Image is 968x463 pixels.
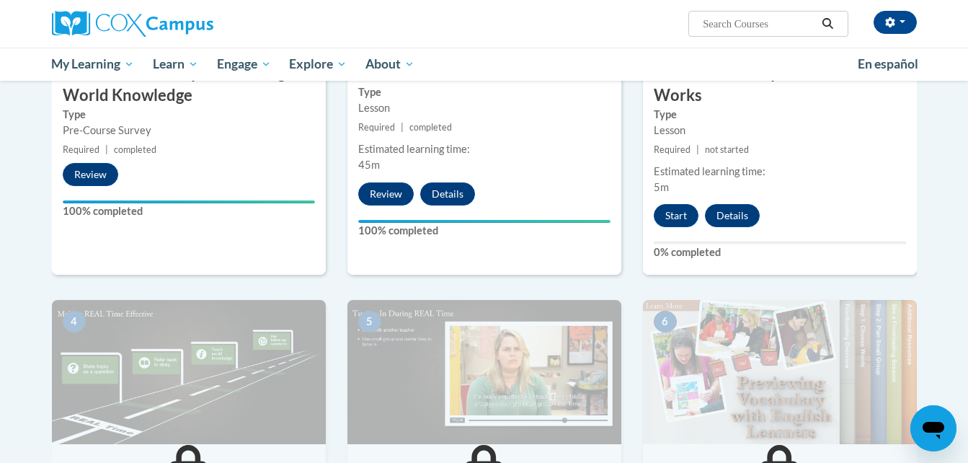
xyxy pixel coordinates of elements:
[654,107,906,123] label: Type
[654,204,698,227] button: Start
[63,144,99,155] span: Required
[654,144,691,155] span: Required
[52,62,326,107] h3: Pre-Course Survey for Building World Knowledge
[654,244,906,260] label: 0% completed
[30,48,938,81] div: Main menu
[420,182,475,206] button: Details
[208,48,280,81] a: Engage
[643,62,917,107] h3: Learn More: Why REAL Time Works
[654,181,669,193] span: 5m
[701,15,817,32] input: Search Courses
[347,300,621,444] img: Course Image
[52,11,326,37] a: Cox Campus
[63,203,315,219] label: 100% completed
[696,144,699,155] span: |
[51,56,134,73] span: My Learning
[358,100,610,116] div: Lesson
[114,144,156,155] span: completed
[105,144,108,155] span: |
[289,56,347,73] span: Explore
[358,84,610,100] label: Type
[358,122,395,133] span: Required
[63,123,315,138] div: Pre-Course Survey
[217,56,271,73] span: Engage
[654,311,677,332] span: 6
[52,11,213,37] img: Cox Campus
[858,56,918,71] span: En español
[910,405,956,451] iframe: Button to launch messaging window
[874,11,917,34] button: Account Settings
[358,141,610,157] div: Estimated learning time:
[358,311,381,332] span: 5
[643,300,917,444] img: Course Image
[358,223,610,239] label: 100% completed
[654,123,906,138] div: Lesson
[365,56,414,73] span: About
[817,15,838,32] button: Search
[63,163,118,186] button: Review
[52,300,326,444] img: Course Image
[358,220,610,223] div: Your progress
[153,56,198,73] span: Learn
[848,49,928,79] a: En español
[280,48,356,81] a: Explore
[63,311,86,332] span: 4
[705,144,749,155] span: not started
[63,107,315,123] label: Type
[43,48,144,81] a: My Learning
[143,48,208,81] a: Learn
[356,48,424,81] a: About
[409,122,452,133] span: completed
[358,182,414,206] button: Review
[358,159,380,171] span: 45m
[705,204,760,227] button: Details
[63,200,315,203] div: Your progress
[401,122,404,133] span: |
[654,164,906,180] div: Estimated learning time:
